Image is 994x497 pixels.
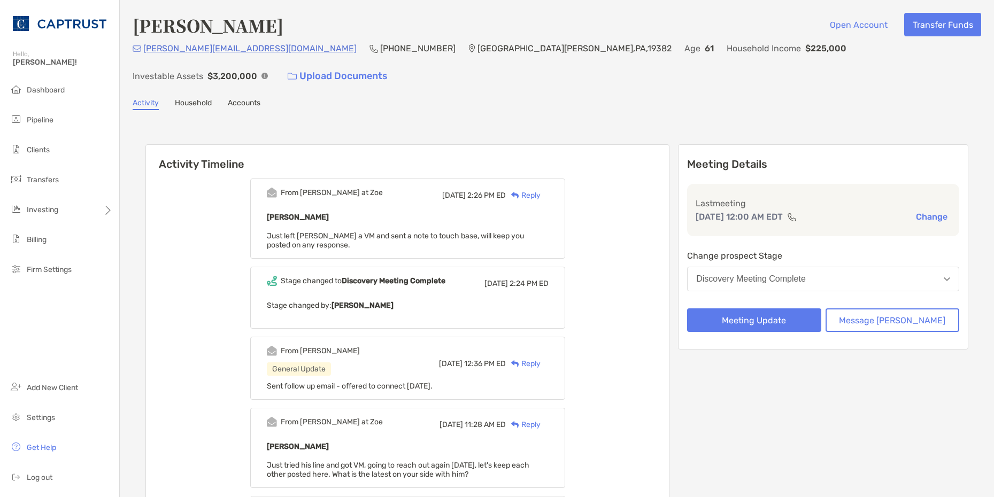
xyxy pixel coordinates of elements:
[511,192,519,199] img: Reply icon
[510,279,549,288] span: 2:24 PM ED
[687,158,959,171] p: Meeting Details
[787,213,797,221] img: communication type
[821,13,896,36] button: Open Account
[442,191,466,200] span: [DATE]
[281,417,383,426] div: From [PERSON_NAME] at Zoe
[687,267,959,291] button: Discovery Meeting Complete
[267,382,433,391] span: Sent follow up email - offered to connect [DATE].
[439,359,463,368] span: [DATE]
[904,13,981,36] button: Transfer Funds
[133,13,283,37] h4: [PERSON_NAME]
[696,274,806,284] div: Discovery Meeting Complete
[727,42,801,55] p: Household Income
[332,301,394,310] b: [PERSON_NAME]
[281,65,395,88] a: Upload Documents
[27,235,47,244] span: Billing
[267,346,277,356] img: Event icon
[511,360,519,367] img: Reply icon
[267,362,331,376] div: General Update
[267,442,329,451] b: [PERSON_NAME]
[684,42,700,55] p: Age
[13,58,113,67] span: [PERSON_NAME]!
[464,359,506,368] span: 12:36 PM ED
[267,461,529,479] span: Just tried his line and got VM, going to reach out again [DATE], let's keep each other posted her...
[913,211,951,222] button: Change
[133,98,159,110] a: Activity
[477,42,672,55] p: [GEOGRAPHIC_DATA][PERSON_NAME] , PA , 19382
[10,143,22,156] img: clients icon
[13,4,106,43] img: CAPTRUST Logo
[805,42,846,55] p: $225,000
[10,470,22,483] img: logout icon
[10,232,22,245] img: billing icon
[27,383,78,392] span: Add New Client
[281,346,360,355] div: From [PERSON_NAME]
[175,98,212,110] a: Household
[465,420,506,429] span: 11:28 AM ED
[380,42,456,55] p: [PHONE_NUMBER]
[267,276,277,286] img: Event icon
[27,443,56,452] span: Get Help
[143,42,357,55] p: [PERSON_NAME][EMAIL_ADDRESS][DOMAIN_NAME]
[10,83,22,96] img: dashboard icon
[146,145,669,170] h6: Activity Timeline
[687,308,821,332] button: Meeting Update
[27,115,53,125] span: Pipeline
[467,191,506,200] span: 2:26 PM ED
[696,210,783,223] p: [DATE] 12:00 AM EDT
[10,113,22,126] img: pipeline icon
[228,98,260,110] a: Accounts
[10,380,22,393] img: add_new_client icon
[261,73,268,79] img: Info Icon
[10,203,22,215] img: investing icon
[506,358,541,369] div: Reply
[288,73,297,80] img: button icon
[687,249,959,262] p: Change prospect Stage
[506,190,541,201] div: Reply
[468,44,475,53] img: Location Icon
[826,308,959,332] button: Message [PERSON_NAME]
[10,262,22,275] img: firm-settings icon
[342,276,445,285] b: Discovery Meeting Complete
[267,213,329,222] b: [PERSON_NAME]
[27,473,52,482] span: Log out
[267,299,549,312] p: Stage changed by:
[207,69,257,83] p: $3,200,000
[281,276,445,285] div: Stage changed to
[705,42,714,55] p: 61
[133,45,141,52] img: Email Icon
[511,421,519,428] img: Reply icon
[506,419,541,430] div: Reply
[267,188,277,198] img: Event icon
[133,69,203,83] p: Investable Assets
[27,175,59,184] span: Transfers
[27,145,50,154] span: Clients
[440,420,463,429] span: [DATE]
[369,44,378,53] img: Phone Icon
[27,86,65,95] span: Dashboard
[27,205,58,214] span: Investing
[27,413,55,422] span: Settings
[10,410,22,423] img: settings icon
[27,265,72,274] span: Firm Settings
[267,417,277,427] img: Event icon
[10,440,22,453] img: get-help icon
[281,188,383,197] div: From [PERSON_NAME] at Zoe
[10,173,22,185] img: transfers icon
[484,279,508,288] span: [DATE]
[267,231,524,250] span: Just left [PERSON_NAME] a VM and sent a note to touch base, will keep you posted on any response.
[944,277,950,281] img: Open dropdown arrow
[696,197,951,210] p: Last meeting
